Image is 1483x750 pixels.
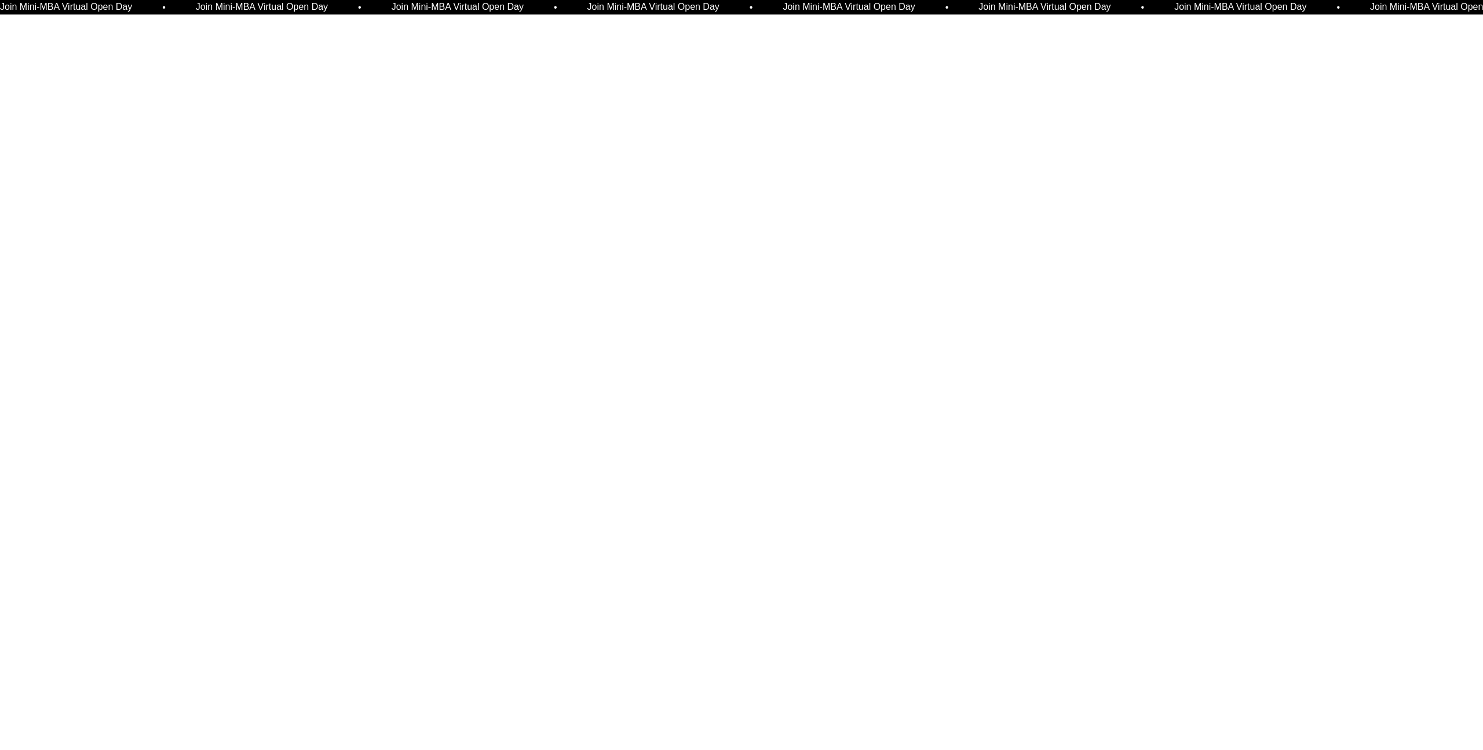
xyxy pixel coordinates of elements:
[358,3,361,12] span: •
[945,3,949,12] span: •
[1336,3,1340,12] span: •
[1141,3,1144,12] span: •
[162,3,166,12] span: •
[750,3,753,12] span: •
[554,3,557,12] span: •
